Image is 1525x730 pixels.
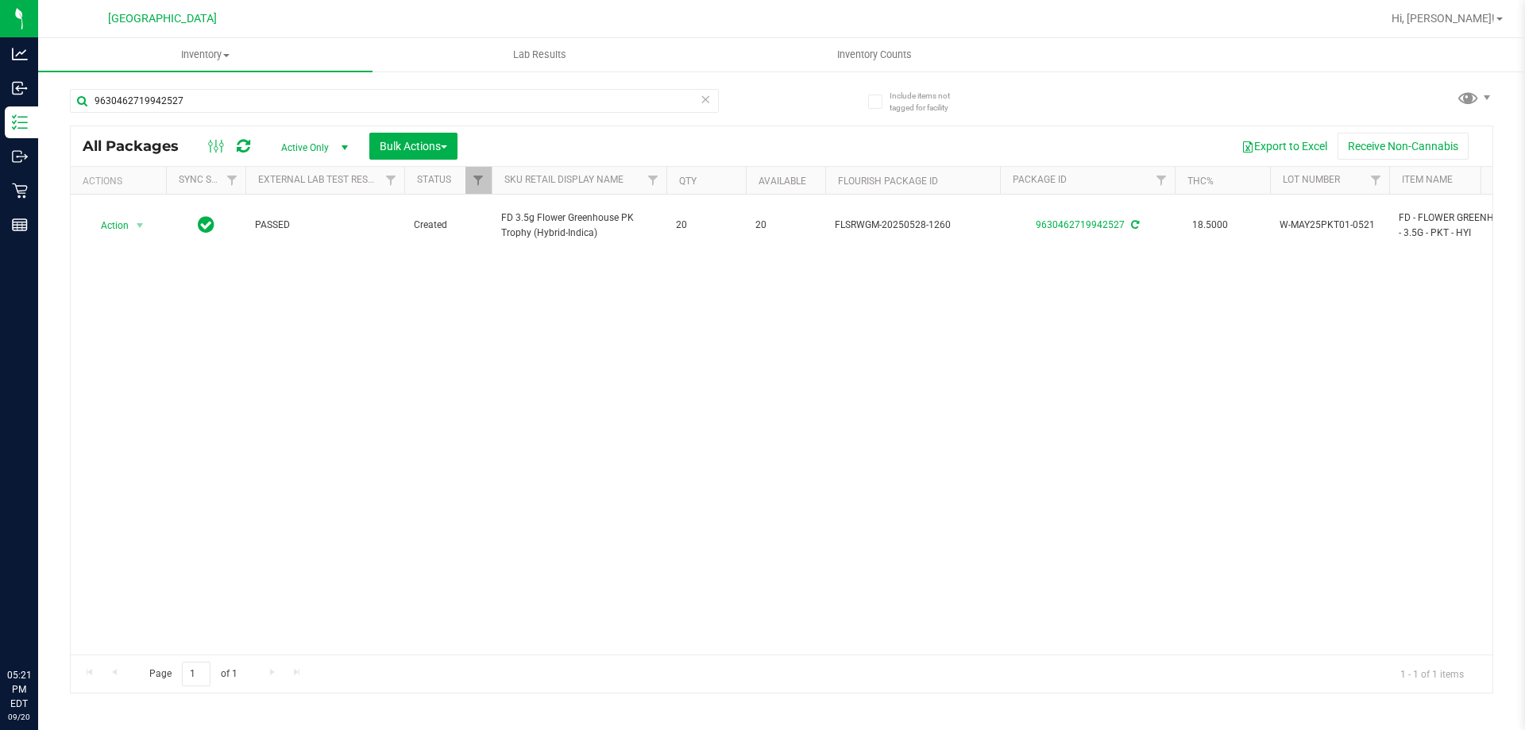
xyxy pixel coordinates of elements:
[108,12,217,25] span: [GEOGRAPHIC_DATA]
[12,80,28,96] inline-svg: Inbound
[1149,167,1175,194] a: Filter
[83,176,160,187] div: Actions
[417,174,451,185] a: Status
[1129,219,1139,230] span: Sync from Compliance System
[12,114,28,130] inline-svg: Inventory
[198,214,214,236] span: In Sync
[87,214,129,237] span: Action
[759,176,806,187] a: Available
[219,167,245,194] a: Filter
[179,174,240,185] a: Sync Status
[501,211,657,241] span: FD 3.5g Flower Greenhouse PK Trophy (Hybrid-Indica)
[38,38,373,71] a: Inventory
[12,217,28,233] inline-svg: Reports
[838,176,938,187] a: Flourish Package ID
[16,603,64,651] iframe: Resource center
[816,48,933,62] span: Inventory Counts
[700,89,711,110] span: Clear
[504,174,624,185] a: Sku Retail Display Name
[1363,167,1389,194] a: Filter
[130,214,150,237] span: select
[1399,211,1519,241] span: FD - FLOWER GREENHOUSE - 3.5G - PKT - HYI
[369,133,457,160] button: Bulk Actions
[182,662,210,686] input: 1
[12,183,28,199] inline-svg: Retail
[136,662,250,686] span: Page of 1
[373,38,707,71] a: Lab Results
[1231,133,1338,160] button: Export to Excel
[414,218,482,233] span: Created
[707,38,1041,71] a: Inventory Counts
[1392,12,1495,25] span: Hi, [PERSON_NAME]!
[1338,133,1469,160] button: Receive Non-Cannabis
[676,218,736,233] span: 20
[835,218,990,233] span: FLSRWGM-20250528-1260
[380,140,447,153] span: Bulk Actions
[255,218,395,233] span: PASSED
[1388,662,1477,686] span: 1 - 1 of 1 items
[1013,174,1067,185] a: Package ID
[890,90,969,114] span: Include items not tagged for facility
[258,174,383,185] a: External Lab Test Result
[12,46,28,62] inline-svg: Analytics
[1280,218,1380,233] span: W-MAY25PKT01-0521
[7,668,31,711] p: 05:21 PM EDT
[7,711,31,723] p: 09/20
[378,167,404,194] a: Filter
[1187,176,1214,187] a: THC%
[1184,214,1236,237] span: 18.5000
[1402,174,1453,185] a: Item Name
[640,167,666,194] a: Filter
[1036,219,1125,230] a: 9630462719942527
[70,89,719,113] input: Search Package ID, Item Name, SKU, Lot or Part Number...
[755,218,816,233] span: 20
[679,176,697,187] a: Qty
[83,137,195,155] span: All Packages
[38,48,373,62] span: Inventory
[465,167,492,194] a: Filter
[12,149,28,164] inline-svg: Outbound
[1283,174,1340,185] a: Lot Number
[492,48,588,62] span: Lab Results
